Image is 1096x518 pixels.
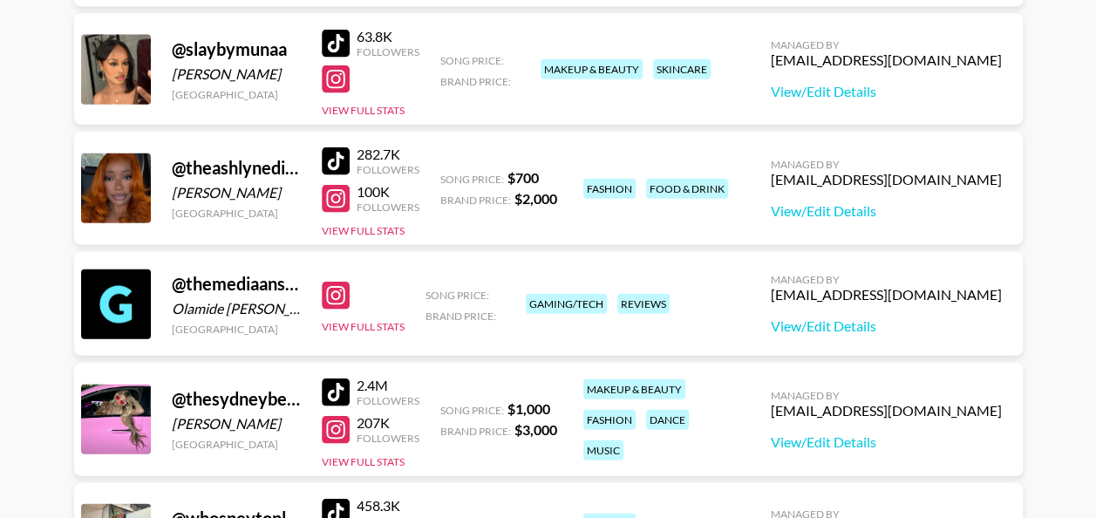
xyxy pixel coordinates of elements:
div: music [583,440,623,460]
div: 2.4M [357,377,419,394]
div: 207K [357,414,419,432]
div: Followers [357,201,419,214]
strong: $ 700 [507,169,539,186]
div: gaming/tech [526,294,607,314]
span: Brand Price: [440,425,511,438]
span: Brand Price: [440,75,511,88]
button: View Full Stats [322,320,405,333]
div: @ slaybymunaa [172,38,301,60]
div: fashion [583,410,636,430]
div: Followers [357,394,419,407]
div: [PERSON_NAME] [172,184,301,201]
div: Managed By [771,38,1002,51]
span: Song Price: [440,404,504,417]
strong: $ 3,000 [514,421,557,438]
div: dance [646,410,689,430]
span: Song Price: [440,173,504,186]
div: Managed By [771,389,1002,402]
div: reviews [617,294,670,314]
button: View Full Stats [322,104,405,117]
span: Song Price: [440,54,504,67]
a: View/Edit Details [771,83,1002,100]
div: food & drink [646,179,728,199]
div: @ thesydneybelle [172,388,301,410]
div: [EMAIL_ADDRESS][DOMAIN_NAME] [771,286,1002,303]
a: View/Edit Details [771,202,1002,220]
div: Followers [357,163,419,176]
a: View/Edit Details [771,317,1002,335]
div: makeup & beauty [541,59,643,79]
div: fashion [583,179,636,199]
span: Brand Price: [425,310,496,323]
div: @ theashlynedith [172,157,301,179]
span: Song Price: [425,289,489,302]
div: [EMAIL_ADDRESS][DOMAIN_NAME] [771,51,1002,69]
div: Managed By [771,273,1002,286]
div: [EMAIL_ADDRESS][DOMAIN_NAME] [771,171,1002,188]
div: [GEOGRAPHIC_DATA] [172,207,301,220]
div: 100K [357,183,419,201]
div: [GEOGRAPHIC_DATA] [172,88,301,101]
strong: $ 1,000 [507,400,550,417]
button: View Full Stats [322,455,405,468]
div: Followers [357,45,419,58]
div: [EMAIL_ADDRESS][DOMAIN_NAME] [771,402,1002,419]
strong: $ 2,000 [514,190,557,207]
div: makeup & beauty [583,379,685,399]
div: skincare [653,59,711,79]
div: [PERSON_NAME] [172,415,301,433]
div: Followers [357,432,419,445]
div: @ themediaanswer [172,273,301,295]
div: [PERSON_NAME] [172,65,301,83]
div: [GEOGRAPHIC_DATA] [172,323,301,336]
span: Brand Price: [440,194,511,207]
div: [GEOGRAPHIC_DATA] [172,438,301,451]
div: 458.3K [357,497,419,515]
div: 63.8K [357,28,419,45]
a: View/Edit Details [771,433,1002,451]
div: Managed By [771,158,1002,171]
div: 282.7K [357,146,419,163]
div: Olamide [PERSON_NAME] [172,300,301,317]
button: View Full Stats [322,224,405,237]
